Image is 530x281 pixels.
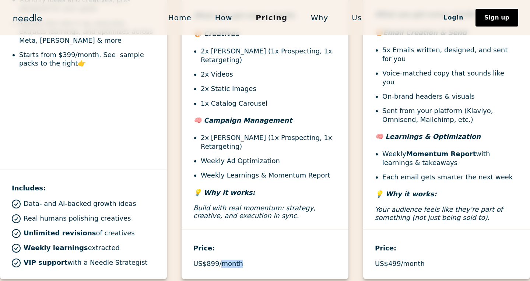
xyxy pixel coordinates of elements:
[201,84,337,93] li: 2x Static Images
[24,229,135,237] p: of creatives
[375,133,481,140] em: 🧠 Learnings & Optimization
[24,259,67,266] strong: VIP support
[201,157,337,165] li: Weekly Ad Optimization
[382,69,518,86] li: Voice-matched copy that sounds like you
[19,50,155,68] li: Starts from $399/month. See sample packs to the right
[78,59,86,67] strong: 👉
[193,260,243,268] p: US$899/month
[24,229,96,237] strong: Unlimited revisions
[382,46,518,63] li: 5x Emails written, designed, and sent for you
[24,259,148,267] p: with a Needle Strategist
[201,171,337,179] li: Weekly Learnings & Momentum Report
[193,116,292,124] em: 🧠 Campaign Management
[382,92,518,101] li: On-brand headers & visuals
[24,200,136,208] p: Data- and AI-backed growth ideas
[432,11,475,24] a: Login
[382,106,518,124] li: Sent from your platform (Klaviyo, Omnisend, Mailchimp, etc.)
[24,244,120,252] p: extracted
[12,181,155,195] h4: Includes:
[484,15,509,21] div: Sign up
[201,133,337,151] li: 2x [PERSON_NAME] (1x Prospecting, 1x Retargeting)
[193,189,255,196] em: 💡 Why it works:
[382,150,518,167] li: Weekly with learnings & takeaways
[375,241,518,255] h4: Price:
[375,206,503,221] em: Your audience feels like they’re part of something (not just being sold to).
[201,99,337,108] li: 1x Catalog Carousel
[201,47,337,64] li: 2x [PERSON_NAME] (1x Prospecting, 1x Retargeting)
[475,9,518,27] a: Sign up
[375,260,425,268] p: US$499/month
[24,244,88,252] strong: Weekly learnings
[382,173,518,181] li: Each email gets smarter the next week
[157,10,203,25] a: Home
[203,10,244,25] a: How
[299,10,340,25] a: Why
[406,150,476,158] strong: Momentum Report
[193,241,337,255] h4: Price:
[244,10,299,25] a: Pricing
[375,190,437,198] em: 💡 Why it works:
[193,204,316,220] em: Build with real momentum: strategy, creative, and execution in sync.
[24,214,131,222] p: Real humans polishing creatives
[340,10,373,25] a: Us
[201,70,337,78] li: 2x Videos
